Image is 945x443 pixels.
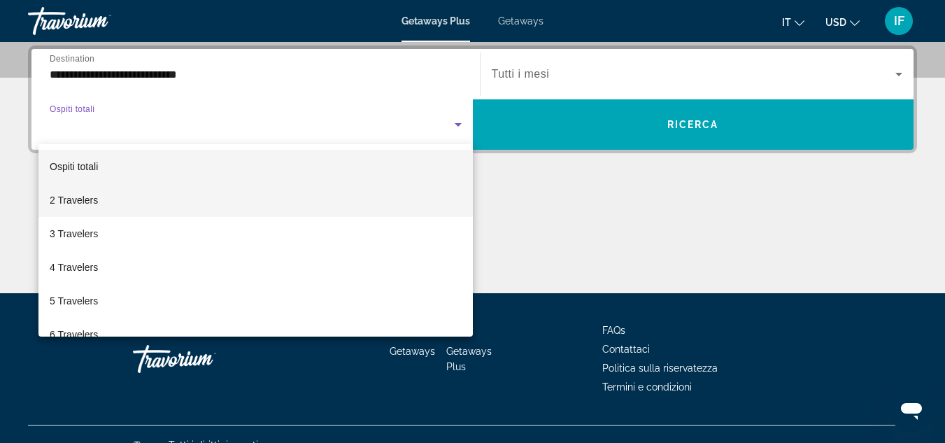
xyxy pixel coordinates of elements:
[50,192,98,209] span: 2 Travelers
[50,161,98,172] span: Ospiti totali
[50,326,98,343] span: 6 Travelers
[889,387,934,432] iframe: Pulsante per aprire la finestra di messaggistica
[50,225,98,242] span: 3 Travelers
[50,293,98,309] span: 5 Travelers
[50,259,98,276] span: 4 Travelers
